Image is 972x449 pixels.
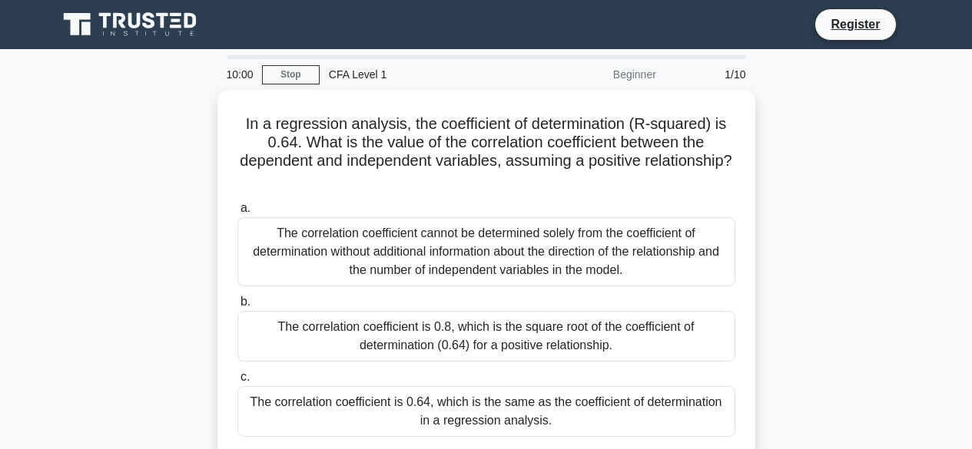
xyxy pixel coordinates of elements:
[665,59,755,90] div: 1/10
[320,59,531,90] div: CFA Level 1
[217,59,262,90] div: 10:00
[262,65,320,84] a: Stop
[237,386,735,437] div: The correlation coefficient is 0.64, which is the same as the coefficient of determination in a r...
[237,311,735,362] div: The correlation coefficient is 0.8, which is the square root of the coefficient of determination ...
[236,114,737,190] h5: In a regression analysis, the coefficient of determination (R-squared) is 0.64. What is the value...
[821,15,889,34] a: Register
[531,59,665,90] div: Beginner
[241,370,250,383] span: c.
[241,295,250,308] span: b.
[237,217,735,286] div: The correlation coefficient cannot be determined solely from the coefficient of determination wit...
[241,201,250,214] span: a.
